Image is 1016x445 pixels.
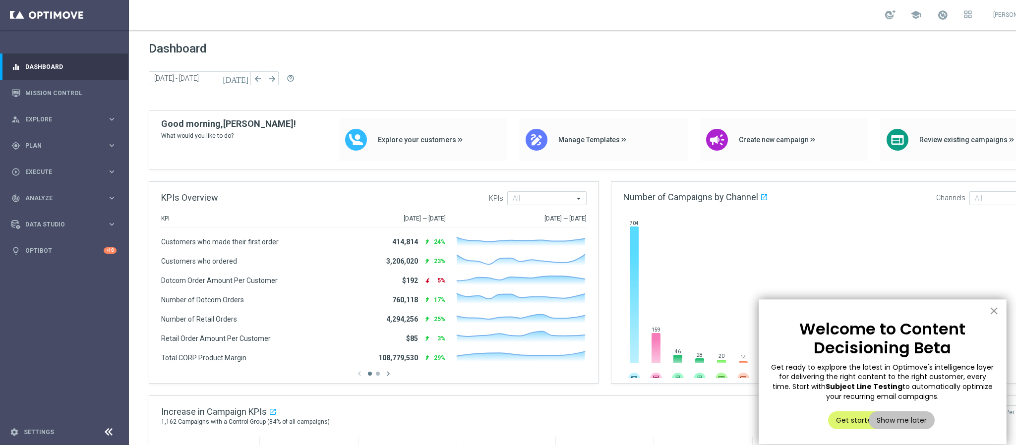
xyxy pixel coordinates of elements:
[11,220,107,229] div: Data Studio
[25,169,107,175] span: Execute
[11,246,20,255] i: lightbulb
[25,195,107,201] span: Analyze
[769,320,996,358] p: Welcome to Content Decisioning Beta
[25,222,107,227] span: Data Studio
[828,411,884,429] button: Get started
[11,80,117,106] div: Mission Control
[24,429,54,435] a: Settings
[104,247,117,254] div: +10
[25,54,117,80] a: Dashboard
[25,80,117,106] a: Mission Control
[11,141,20,150] i: gps_fixed
[11,115,107,124] div: Explore
[11,141,107,150] div: Plan
[25,143,107,149] span: Plan
[107,220,117,229] i: keyboard_arrow_right
[11,167,107,176] div: Execute
[11,115,20,124] i: person_search
[826,382,902,391] strong: Subject Line Testing
[11,62,20,71] i: equalizer
[107,167,117,176] i: keyboard_arrow_right
[107,114,117,124] i: keyboard_arrow_right
[107,141,117,150] i: keyboard_arrow_right
[771,362,996,391] span: Get ready to explpore the latest in Optimove's intelligence layer for delivering the right conten...
[11,194,107,203] div: Analyze
[107,193,117,203] i: keyboard_arrow_right
[11,194,20,203] i: track_changes
[11,54,117,80] div: Dashboard
[826,382,995,401] span: to automatically optimize your recurring email campaigns.
[25,116,107,122] span: Explore
[989,303,999,319] button: Close
[25,237,104,264] a: Optibot
[910,9,921,20] span: school
[11,167,20,176] i: play_circle_outline
[11,237,117,264] div: Optibot
[10,428,19,437] i: settings
[869,411,935,429] button: Show me later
